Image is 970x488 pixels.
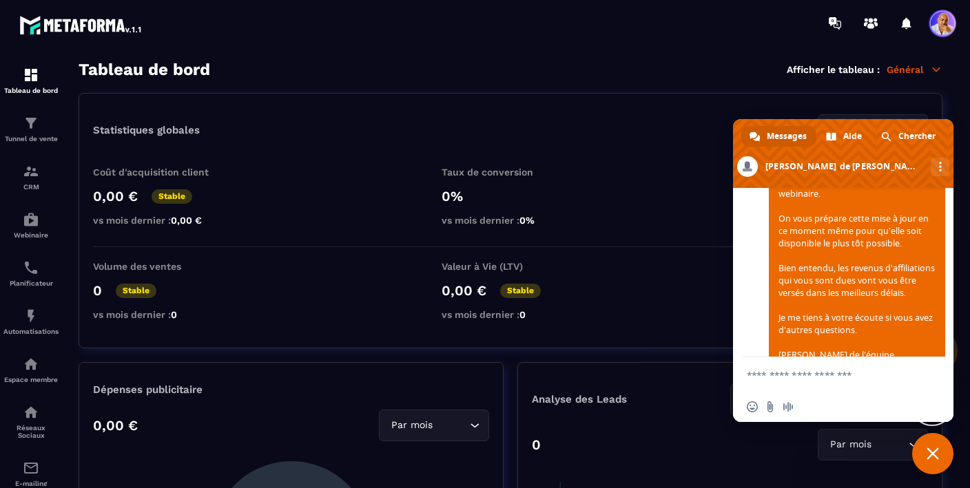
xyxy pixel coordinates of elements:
[3,424,59,439] p: Réseaux Sociaux
[874,437,905,452] input: Search for option
[442,167,579,178] p: Taux de conversion
[171,309,177,320] span: 0
[3,394,59,449] a: social-networksocial-networkRéseaux Sociaux
[3,183,59,191] p: CRM
[843,126,862,147] span: Aide
[3,105,59,153] a: formationformationTunnel de vente
[912,433,953,474] a: Fermer le chat
[79,60,210,79] h3: Tableau de bord
[379,410,489,441] div: Search for option
[171,215,202,226] span: 0,00 €
[442,261,579,272] p: Valeur à Vie (LTV)
[23,115,39,131] img: formation
[3,135,59,142] p: Tunnel de vente
[93,417,138,434] p: 0,00 €
[3,201,59,249] a: automationsautomationsWebinaire
[23,211,39,228] img: automations
[3,153,59,201] a: formationformationCRM
[93,188,138,204] p: 0,00 €
[93,167,231,178] p: Coût d'acquisition client
[93,124,200,136] p: Statistiques globales
[152,189,192,204] p: Stable
[787,64,880,75] p: Afficher le tableau :
[741,126,816,147] a: Messages
[747,401,758,412] span: Insérer un emoji
[783,401,794,412] span: Message audio
[3,87,59,94] p: Tableau de bord
[3,249,59,297] a: schedulerschedulerPlanificateur
[93,282,102,299] p: 0
[19,12,143,37] img: logo
[887,63,942,76] p: Général
[23,163,39,180] img: formation
[23,259,39,276] img: scheduler
[435,418,466,433] input: Search for option
[532,393,730,405] p: Analyse des Leads
[23,356,39,372] img: automations
[23,308,39,324] img: automations
[3,328,59,335] p: Automatisations
[442,282,486,299] p: 0,00 €
[3,56,59,105] a: formationformationTableau de bord
[818,114,928,146] div: Search for option
[500,284,541,298] p: Stable
[827,437,874,452] span: Par mois
[442,188,579,204] p: 0%
[3,297,59,346] a: automationsautomationsAutomatisations
[3,346,59,394] a: automationsautomationsEspace membre
[3,376,59,383] p: Espace membre
[23,67,39,83] img: formation
[93,215,231,226] p: vs mois dernier :
[23,404,39,421] img: social-network
[93,383,489,396] p: Dépenses publicitaire
[747,357,912,392] textarea: Entrez votre message...
[873,126,945,147] a: Chercher
[442,215,579,226] p: vs mois dernier :
[93,309,231,320] p: vs mois dernier :
[3,279,59,287] p: Planificateur
[730,383,929,415] div: Search for option
[898,126,936,147] span: Chercher
[818,429,928,460] div: Search for option
[3,231,59,239] p: Webinaire
[519,215,535,226] span: 0%
[442,309,579,320] p: vs mois dernier :
[532,436,541,453] p: 0
[93,261,231,272] p: Volume des ventes
[116,284,156,298] p: Stable
[23,460,39,476] img: email
[818,126,871,147] a: Aide
[767,126,807,147] span: Messages
[765,401,776,412] span: Envoyer un fichier
[3,480,59,487] p: E-mailing
[388,418,435,433] span: Par mois
[519,309,526,320] span: 0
